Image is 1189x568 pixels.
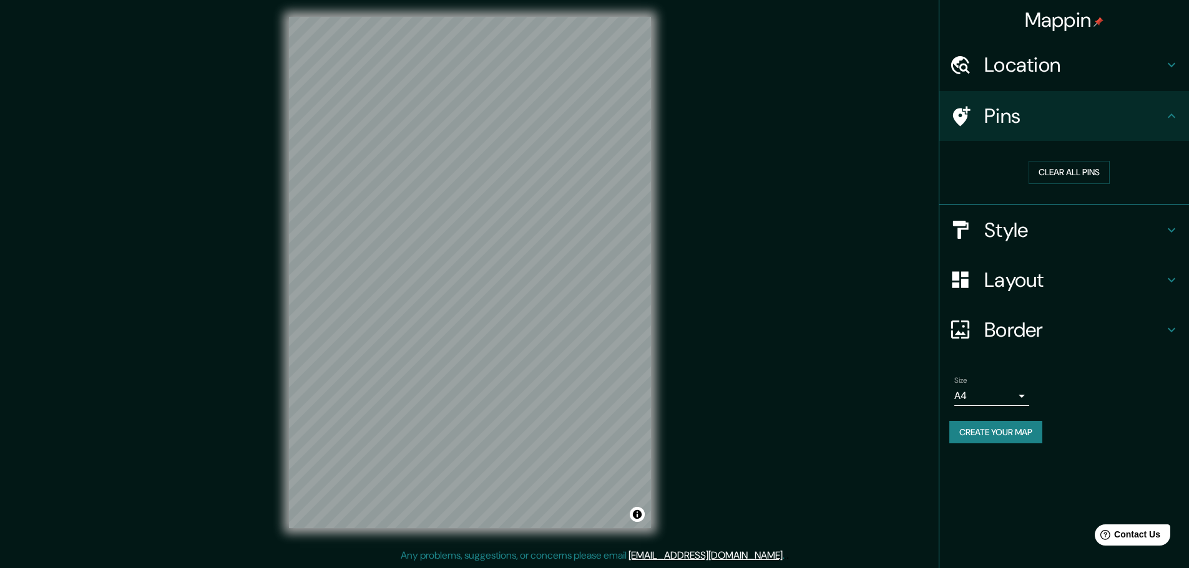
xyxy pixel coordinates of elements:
div: Pins [939,91,1189,141]
h4: Layout [984,267,1164,292]
button: Clear all pins [1029,161,1110,184]
div: Location [939,40,1189,90]
div: . [785,548,786,563]
iframe: Help widget launcher [1078,519,1175,554]
div: Style [939,205,1189,255]
button: Create your map [949,421,1042,444]
div: A4 [954,386,1029,406]
a: [EMAIL_ADDRESS][DOMAIN_NAME] [629,549,783,562]
label: Size [954,375,967,385]
canvas: Map [289,17,651,528]
h4: Mappin [1025,7,1104,32]
img: pin-icon.png [1094,17,1103,27]
button: Toggle attribution [630,507,645,522]
h4: Location [984,52,1164,77]
h4: Style [984,218,1164,243]
div: Layout [939,255,1189,305]
h4: Pins [984,103,1164,128]
div: Border [939,305,1189,355]
p: Any problems, suggestions, or concerns please email . [401,548,785,563]
div: . [786,548,789,563]
h4: Border [984,317,1164,342]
